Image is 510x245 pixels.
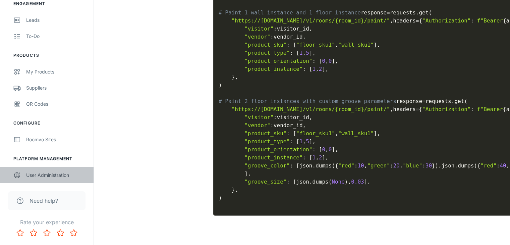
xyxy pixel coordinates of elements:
[244,114,274,120] span: "visitor"
[296,42,335,48] span: "floor_sku1"
[270,34,274,40] span: :
[302,122,306,129] span: ,
[351,179,364,185] span: 0.03
[390,106,393,112] span: ,
[390,162,393,169] span: :
[232,74,235,80] span: }
[244,138,290,145] span: "product_type"
[416,106,419,112] span: =
[338,42,374,48] span: "wall_sku1"
[219,9,361,16] span: # Paint 1 wall instance and 1 floor instance
[286,130,290,137] span: :
[477,106,503,112] span: f"Bearer
[290,162,293,169] span: :
[302,66,306,72] span: :
[419,106,422,112] span: {
[306,138,309,145] span: 5
[316,154,319,161] span: ,
[302,154,306,161] span: :
[293,130,296,137] span: [
[232,106,390,112] span: "https://[DOMAIN_NAME]/v1/rooms/{room_id}/paint/"
[454,162,458,169] span: .
[248,170,251,177] span: ,
[357,162,364,169] span: 10
[26,84,87,92] div: Suppliers
[235,74,238,80] span: ,
[26,100,87,108] div: QR Codes
[299,50,303,56] span: 1
[319,146,322,153] span: [
[312,138,316,145] span: ,
[477,162,480,169] span: {
[312,154,316,161] span: 1
[377,130,380,137] span: ,
[26,171,87,179] div: User Administration
[312,58,316,64] span: :
[244,42,286,48] span: "product_sku"
[244,66,302,72] span: "product_instance"
[393,162,399,169] span: 20
[480,162,496,169] span: "red"
[26,68,87,76] div: My Products
[299,138,303,145] span: 1
[309,179,313,185] span: .
[332,162,335,169] span: (
[274,26,277,32] span: :
[322,58,325,64] span: 0
[302,138,306,145] span: ,
[293,42,296,48] span: [
[416,9,419,16] span: .
[296,50,299,56] span: [
[367,162,390,169] span: "green"
[319,154,322,161] span: 2
[309,50,313,56] span: ]
[470,106,474,112] span: :
[400,162,403,169] span: ,
[435,162,439,169] span: )
[419,17,422,24] span: {
[422,17,471,24] span: "Authorization"
[387,9,390,16] span: =
[309,114,313,120] span: ,
[503,106,506,112] span: {
[329,146,332,153] span: 0
[312,162,316,169] span: .
[335,42,338,48] span: ,
[335,162,338,169] span: {
[416,17,419,24] span: =
[232,187,235,193] span: }
[296,162,299,169] span: [
[325,58,329,64] span: ,
[235,187,238,193] span: ,
[332,179,345,185] span: None
[422,162,426,169] span: :
[367,179,371,185] span: ,
[474,162,477,169] span: (
[335,146,338,153] span: ,
[477,17,503,24] span: f"Bearer
[27,226,40,240] button: Rate 2 star
[332,58,335,64] span: ]
[364,162,367,169] span: ,
[26,33,87,40] div: To-do
[274,114,277,120] span: :
[403,162,422,169] span: "blue"
[40,226,54,240] button: Rate 3 star
[329,58,332,64] span: 0
[332,146,335,153] span: ]
[244,146,312,153] span: "product_orientation"
[13,226,27,240] button: Rate 1 star
[54,226,67,240] button: Rate 4 star
[26,136,87,143] div: Roomvo Sites
[497,162,500,169] span: :
[377,42,380,48] span: ,
[244,170,248,177] span: ]
[302,50,306,56] span: ,
[296,130,335,137] span: "floor_sku1"
[312,146,316,153] span: :
[438,162,442,169] span: ,
[500,162,506,169] span: 40
[464,98,467,104] span: (
[348,179,351,185] span: ,
[244,179,286,185] span: "groove_size"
